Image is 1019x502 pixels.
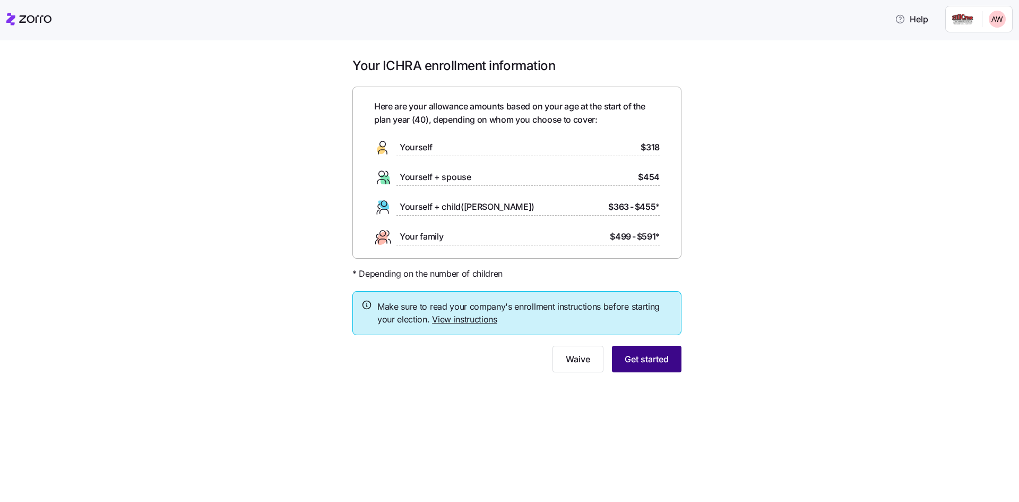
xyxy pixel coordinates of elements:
span: Waive [566,353,590,365]
button: Help [886,8,937,30]
span: Yourself + child([PERSON_NAME]) [400,200,534,214]
span: Here are your allowance amounts based on your age at the start of the plan year ( 40 ), depending... [374,100,660,126]
span: Help [895,13,928,25]
span: Get started [625,353,669,365]
span: Your family [400,230,443,243]
img: Employer logo [952,13,973,25]
h1: Your ICHRA enrollment information [352,57,681,74]
span: - [632,230,636,243]
span: Make sure to read your company's enrollment instructions before starting your election. [377,300,672,327]
span: Yourself [400,141,432,154]
span: $454 [638,171,660,184]
a: View instructions [432,314,497,325]
span: $455 [635,200,660,214]
span: $318 [641,141,660,154]
button: Get started [612,346,681,372]
span: $499 [610,230,631,243]
span: - [630,200,634,214]
span: $591 [637,230,660,243]
span: Yourself + spouse [400,171,471,184]
span: $363 [608,200,629,214]
img: 01d6340b6df9e6c4a3a68b6c44bb269c [989,11,1006,28]
span: * Depending on the number of children [352,267,503,280]
button: Waive [552,346,603,372]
